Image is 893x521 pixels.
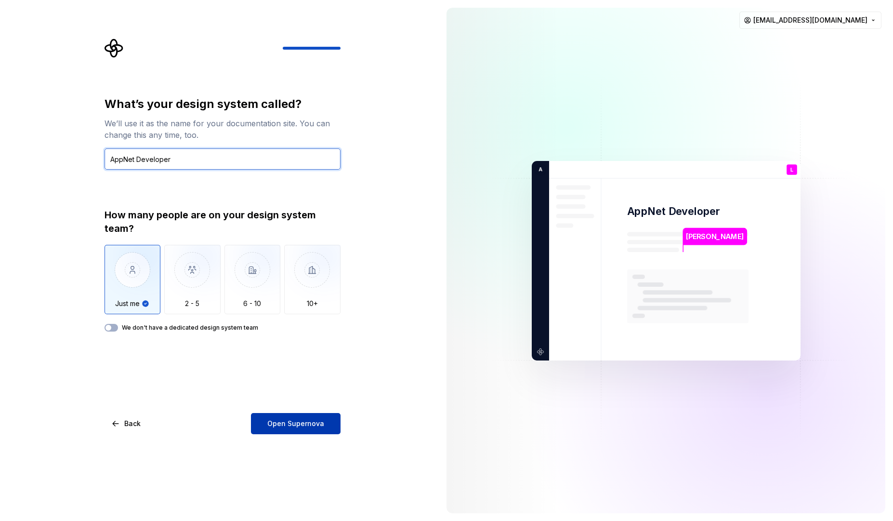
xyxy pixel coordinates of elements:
button: [EMAIL_ADDRESS][DOMAIN_NAME] [739,12,881,29]
span: [EMAIL_ADDRESS][DOMAIN_NAME] [753,15,867,25]
input: Design system name [105,148,341,170]
p: A [535,165,542,174]
button: Back [105,413,149,434]
label: We don't have a dedicated design system team [122,324,258,332]
span: Back [124,419,141,428]
span: Open Supernova [267,419,324,428]
button: Open Supernova [251,413,341,434]
p: AppNet Developer [627,204,720,218]
div: We’ll use it as the name for your documentation site. You can change this any time, too. [105,118,341,141]
svg: Supernova Logo [105,39,124,58]
p: L [790,167,793,172]
div: How many people are on your design system team? [105,208,341,235]
p: [PERSON_NAME] [686,231,744,241]
div: What’s your design system called? [105,96,341,112]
